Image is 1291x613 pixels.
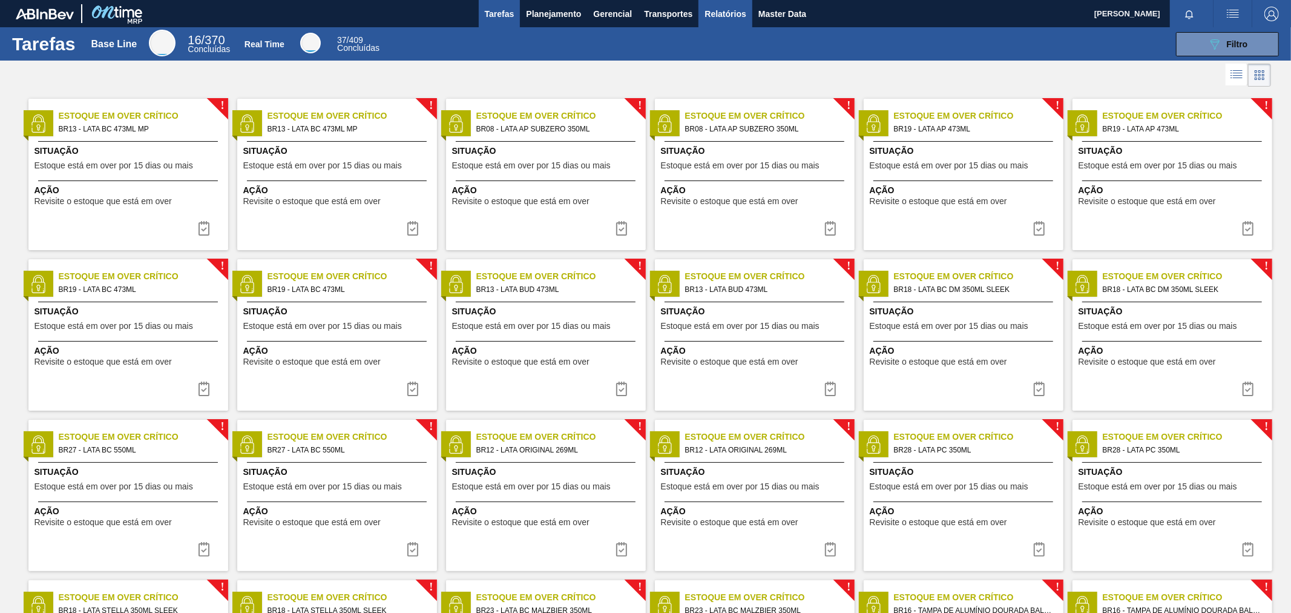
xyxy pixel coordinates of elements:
[1234,537,1263,562] div: Completar tarefa: 30326450
[685,591,855,604] span: Estoque em Over Crítico
[16,8,74,19] img: TNhmsLtSVTkK8tSr43FrP2fwEKptu5GPRR3wAAAABJRU5ErkJggg==
[1073,436,1091,454] img: status
[268,443,427,457] span: BR27 - LATA BC 550ML
[816,377,845,401] div: Completar tarefa: 30326446
[1264,422,1268,431] span: !
[243,466,434,479] span: Situação
[1264,262,1268,271] span: !
[34,161,193,170] span: Estoque está em over por 15 dias ou mais
[188,33,225,47] span: / 370
[823,221,838,236] img: icon-task complete
[1056,422,1059,431] span: !
[29,436,47,454] img: status
[607,537,636,562] button: icon-task complete
[661,184,852,197] span: Ação
[1079,518,1216,527] span: Revisite o estoque que está em over
[476,110,646,122] span: Estoque em Over Crítico
[816,216,845,240] div: Completar tarefa: 30326443
[655,114,674,133] img: status
[243,357,381,366] span: Revisite o estoque que está em over
[406,221,420,236] img: icon-task complete
[1103,122,1263,136] span: BR19 - LATA AP 473ML
[607,537,636,562] div: Completar tarefa: 30326449
[337,35,347,45] span: 37
[1234,537,1263,562] button: icon-task complete
[1241,221,1255,236] img: icon-task complete
[268,110,437,122] span: Estoque em Over Crítico
[188,44,230,54] span: Concluídas
[243,518,381,527] span: Revisite o estoque que está em over
[870,466,1060,479] span: Situação
[661,161,820,170] span: Estoque está em over por 15 dias ou mais
[59,270,228,283] span: Estoque em Over Crítico
[644,7,692,21] span: Transportes
[1264,7,1279,21] img: Logout
[894,270,1063,283] span: Estoque em Over Crítico
[638,262,642,271] span: !
[220,262,224,271] span: !
[1079,505,1269,518] span: Ação
[1056,262,1059,271] span: !
[685,122,845,136] span: BR08 - LATA AP SUBZERO 350ML
[238,436,256,454] img: status
[447,436,465,454] img: status
[864,436,882,454] img: status
[685,431,855,443] span: Estoque em Over Crítico
[1234,216,1263,240] button: icon-task complete
[1079,322,1237,331] span: Estoque está em over por 15 dias ou mais
[1241,382,1255,396] img: icon-task complete
[189,377,218,401] div: Completar tarefa: 30326445
[243,322,402,331] span: Estoque está em over por 15 dias ou mais
[870,357,1007,366] span: Revisite o estoque que está em over
[1103,270,1272,283] span: Estoque em Over Crítico
[1234,377,1263,401] div: Completar tarefa: 30326447
[452,305,643,318] span: Situação
[34,145,225,157] span: Situação
[59,283,218,296] span: BR19 - LATA BC 473ML
[34,345,225,357] span: Ação
[661,322,820,331] span: Estoque está em over por 15 dias ou mais
[823,382,838,396] img: icon-task complete
[189,537,218,562] div: Completar tarefa: 30326448
[189,537,218,562] button: icon-task complete
[337,36,379,52] div: Real Time
[91,39,137,50] div: Base Line
[1079,305,1269,318] span: Situação
[661,305,852,318] span: Situação
[655,275,674,293] img: status
[685,443,845,457] span: BR12 - LATA ORIGINAL 269ML
[29,275,47,293] img: status
[59,110,228,122] span: Estoque em Over Crítico
[1264,583,1268,592] span: !
[870,518,1007,527] span: Revisite o estoque que está em over
[34,482,193,491] span: Estoque está em over por 15 dias ou mais
[607,377,636,401] div: Completar tarefa: 30326446
[452,345,643,357] span: Ação
[870,322,1028,331] span: Estoque está em over por 15 dias ou mais
[1073,275,1091,293] img: status
[337,43,379,53] span: Concluídas
[870,145,1060,157] span: Situação
[847,422,850,431] span: !
[197,542,211,557] img: icon-task complete
[816,537,845,562] button: icon-task complete
[29,114,47,133] img: status
[268,122,427,136] span: BR13 - LATA BC 473ML MP
[870,184,1060,197] span: Ação
[1025,537,1054,562] div: Completar tarefa: 30326450
[823,542,838,557] img: icon-task complete
[238,114,256,133] img: status
[816,537,845,562] div: Completar tarefa: 30326449
[661,345,852,357] span: Ação
[149,30,176,56] div: Base Line
[655,436,674,454] img: status
[476,283,636,296] span: BR13 - LATA BUD 473ML
[268,270,437,283] span: Estoque em Over Crítico
[243,305,434,318] span: Situação
[268,591,437,604] span: Estoque em Over Crítico
[476,431,646,443] span: Estoque em Over Crítico
[614,382,629,396] img: icon-task complete
[220,101,224,110] span: !
[614,542,629,557] img: icon-task complete
[398,216,427,240] div: Completar tarefa: 30326438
